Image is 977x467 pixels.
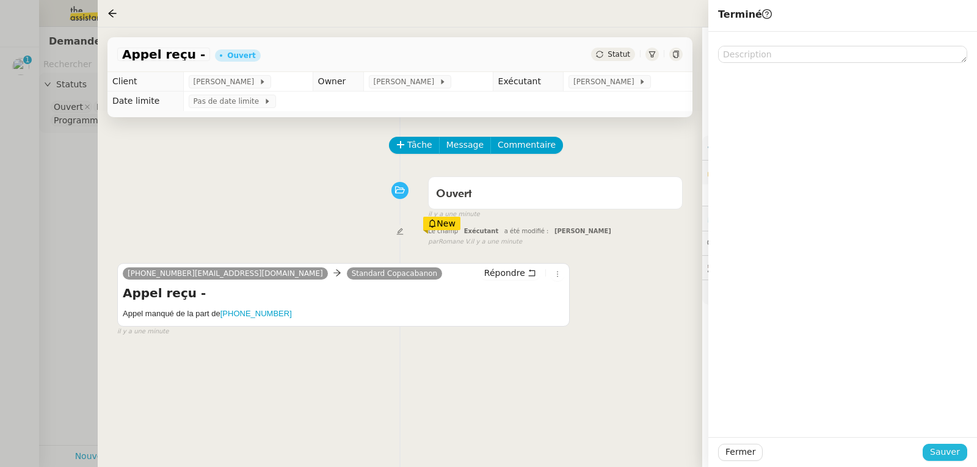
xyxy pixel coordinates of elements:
div: 💬Commentaires [702,231,977,255]
span: 💬 [707,238,785,248]
span: Message [446,138,484,152]
span: Terminé [718,9,772,20]
td: Date limite [107,92,183,111]
button: Fermer [718,444,763,461]
small: Romane V. [428,237,522,247]
span: [PERSON_NAME] [374,76,439,88]
div: 🕵️Autres demandes en cours [702,256,977,280]
td: Exécutant [493,72,563,92]
h4: Appel reçu - [123,284,564,302]
span: 🕵️ [707,262,838,272]
h5: Appel manqué de la part de [123,308,564,320]
span: Répondre [484,267,525,279]
div: Ouvert [227,52,255,59]
span: Exécutant [464,228,499,234]
div: ⏲️Tâches 0:00 [702,206,977,230]
span: il y a une minute [471,237,522,247]
span: [PERSON_NAME] [573,76,639,88]
span: [PERSON_NAME] [194,76,259,88]
span: 🧴 [707,287,745,297]
div: New [423,217,460,230]
span: ⚙️ [707,140,771,154]
a: Standard Copacabanon [347,268,443,279]
button: Répondre [480,266,540,280]
a: [PHONE_NUMBER] [220,309,292,318]
span: par [428,237,438,247]
button: Sauver [923,444,967,461]
span: Le champ [428,228,458,234]
span: a été modifié : [504,228,549,234]
td: Owner [313,72,363,92]
span: il y a une minute [117,327,169,337]
span: [PERSON_NAME] [554,228,611,234]
span: Appel reçu - [122,48,205,60]
span: [PHONE_NUMBER][EMAIL_ADDRESS][DOMAIN_NAME] [128,269,323,278]
td: Client [107,72,183,92]
span: Ouvert [436,189,472,200]
span: Tâche [407,138,432,152]
div: ⚙️Procédures [702,136,977,159]
div: 🧴Autres [702,280,977,304]
span: il y a une minute [428,209,479,220]
span: Commentaire [498,138,556,152]
button: Tâche [389,137,440,154]
span: ⏲️ [707,213,791,223]
span: Pas de date limite [194,95,264,107]
button: Message [439,137,491,154]
div: 🔐Données client [702,161,977,184]
button: Commentaire [490,137,563,154]
span: Statut [608,50,630,59]
span: Fermer [725,445,755,459]
span: Sauver [930,445,960,459]
span: 🔐 [707,165,786,179]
